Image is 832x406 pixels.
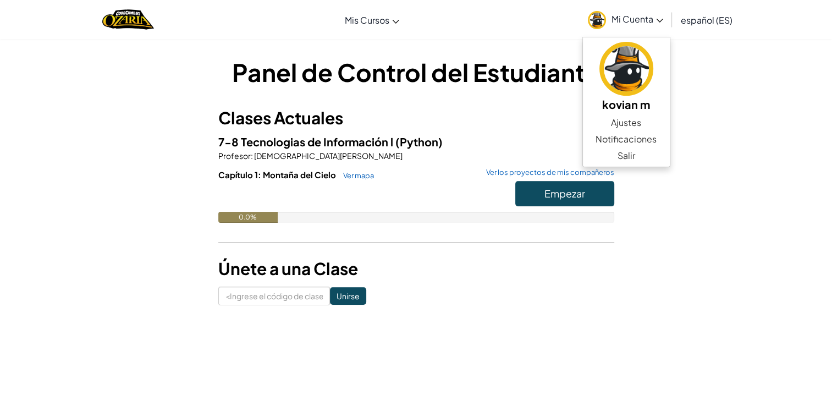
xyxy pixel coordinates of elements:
h3: Clases Actuales [218,106,614,130]
h1: Panel de Control del Estudiante [218,55,614,89]
img: avatar [599,42,653,96]
img: Hogar [102,8,153,31]
a: kovian m [583,40,670,114]
span: (Python) [395,135,443,149]
h5: kovian m [594,96,659,113]
span: Notificaciones [596,133,657,146]
a: Ajustes [583,114,670,131]
span: [DEMOGRAPHIC_DATA][PERSON_NAME] [253,151,403,161]
a: Ver mapa [338,171,374,180]
h3: Únete a una Clase [218,256,614,281]
span: Mi Cuenta [611,13,663,25]
span: 7-8 Tecnologias de Información l [218,135,395,149]
span: Capítulo 1: Montaña del Cielo [218,169,338,180]
div: 0.0% [218,212,278,223]
span: español (ES) [681,14,732,26]
span: Profesor [218,151,251,161]
span: Empezar [544,187,585,200]
input: Unirse [330,287,366,305]
span: Mis Cursos [345,14,389,26]
a: Notificaciones [583,131,670,147]
a: Salir [583,147,670,164]
a: Mi Cuenta [582,2,669,37]
a: Ver los proyectos de mis compañeros [481,169,614,176]
input: <Ingrese el código de clase> [218,287,330,305]
button: Empezar [515,181,614,206]
a: Logotipo de Ozaria por CodeCombat [102,8,153,31]
span: : [251,151,253,161]
a: Mis Cursos [339,5,405,35]
a: español (ES) [675,5,738,35]
img: avatar [588,11,606,29]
